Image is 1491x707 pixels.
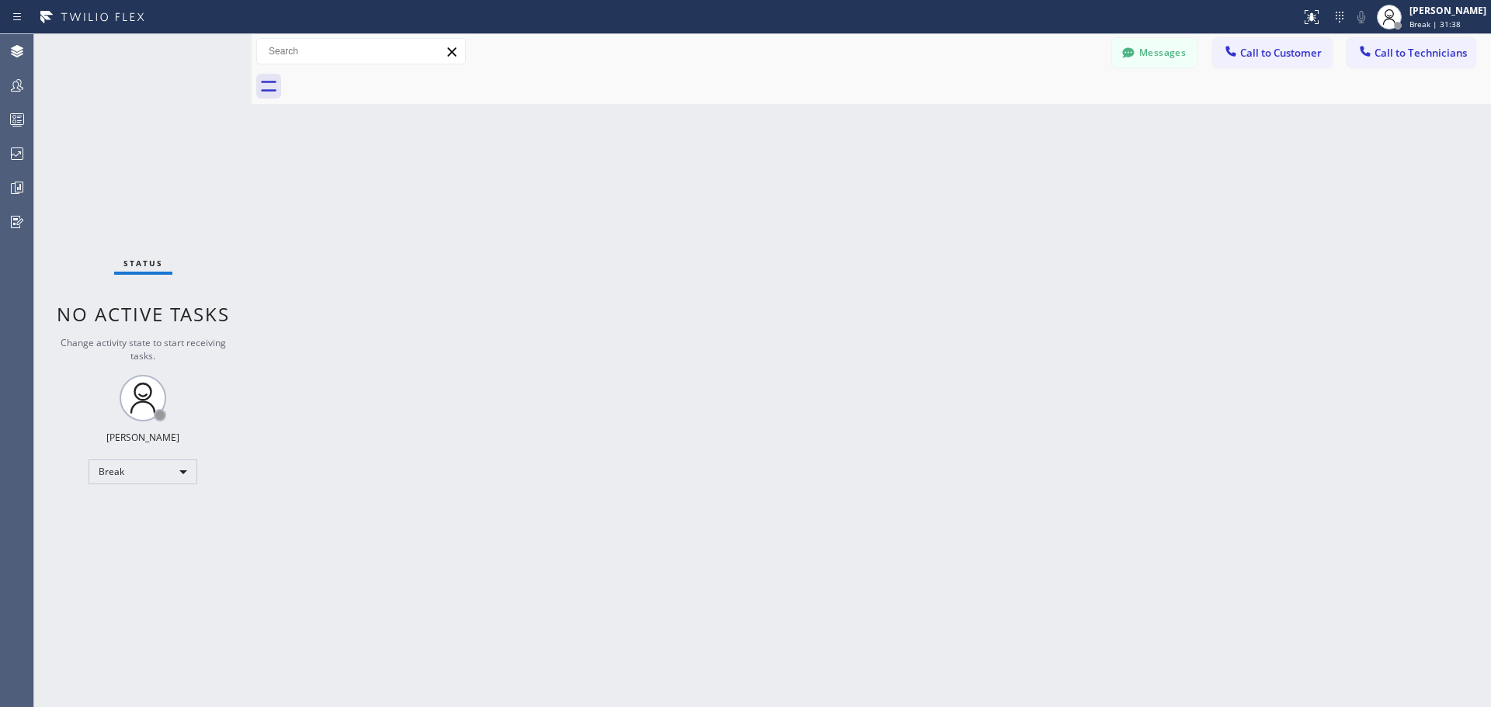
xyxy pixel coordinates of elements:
span: Call to Customer [1240,46,1322,60]
span: Break | 31:38 [1409,19,1461,29]
input: Search [257,39,465,64]
div: Break [89,459,197,484]
button: Call to Technicians [1347,38,1475,68]
span: Change activity state to start receiving tasks. [61,336,226,362]
span: No active tasks [57,301,230,327]
button: Mute [1350,6,1372,28]
span: Status [123,258,163,269]
div: [PERSON_NAME] [106,431,179,444]
span: Call to Technicians [1375,46,1467,60]
button: Messages [1112,38,1197,68]
button: Call to Customer [1213,38,1332,68]
div: [PERSON_NAME] [1409,4,1486,17]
